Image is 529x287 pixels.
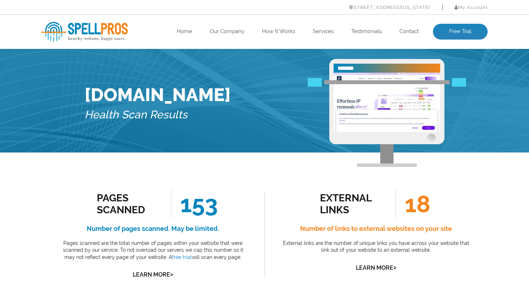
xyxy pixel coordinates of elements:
[85,105,231,124] h5: Health Scan Results
[320,192,385,216] div: external links
[356,264,396,271] a: Learn More>
[281,240,471,254] p: External links are the number of unique links you have across your website that link out of your ...
[308,82,466,91] img: Free Webiste Analysis
[172,254,192,260] a: free trial
[85,84,231,105] h1: [DOMAIN_NAME]
[329,59,444,167] img: Free Webiste Analysis
[281,223,471,234] h4: Number of links to external websites on your site
[58,223,248,234] h4: Number of pages scanned. May be limited.
[395,190,430,218] span: 18
[171,190,218,218] span: 153
[170,269,173,279] span: >
[393,263,396,273] span: >
[334,73,440,132] img: Free Website Analysis
[133,271,173,278] a: Learn More>
[58,240,248,261] p: Pages scanned are the total number of pages within your website that were scanned by our service....
[97,192,162,216] div: Pages Scanned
